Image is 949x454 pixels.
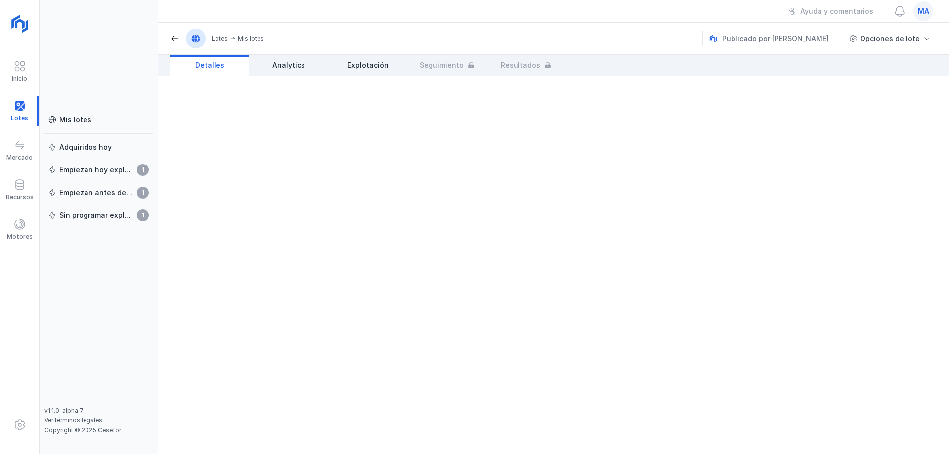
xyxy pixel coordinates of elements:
[137,187,149,199] span: 1
[800,6,873,16] div: Ayuda y comentarios
[137,209,149,221] span: 1
[44,161,153,179] a: Empiezan hoy explotación1
[918,6,929,16] span: ma
[272,60,305,70] span: Analytics
[44,206,153,224] a: Sin programar explotación1
[12,75,27,83] div: Inicio
[44,416,102,424] a: Ver términos legales
[328,55,407,76] a: Explotación
[59,188,134,198] div: Empiezan antes de 7 días
[420,60,464,70] span: Seguimiento
[860,34,920,43] div: Opciones de lote
[501,60,540,70] span: Resultados
[44,138,153,156] a: Adquiridos hoy
[44,407,153,414] div: v1.1.0-alpha.7
[238,35,264,42] div: Mis lotes
[709,35,717,42] img: nemus.svg
[6,154,33,162] div: Mercado
[59,165,134,175] div: Empiezan hoy explotación
[407,55,486,76] a: Seguimiento
[249,55,328,76] a: Analytics
[44,184,153,202] a: Empiezan antes de 7 días1
[59,115,91,124] div: Mis lotes
[709,31,838,46] div: Publicado por [PERSON_NAME]
[347,60,388,70] span: Explotación
[486,55,565,76] a: Resultados
[782,3,880,20] button: Ayuda y comentarios
[195,60,224,70] span: Detalles
[59,210,134,220] div: Sin programar explotación
[212,35,228,42] div: Lotes
[44,111,153,128] a: Mis lotes
[7,233,33,241] div: Motores
[137,164,149,176] span: 1
[7,11,32,36] img: logoRight.svg
[6,193,34,201] div: Recursos
[59,142,112,152] div: Adquiridos hoy
[170,55,249,76] a: Detalles
[44,426,153,434] div: Copyright © 2025 Cesefor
